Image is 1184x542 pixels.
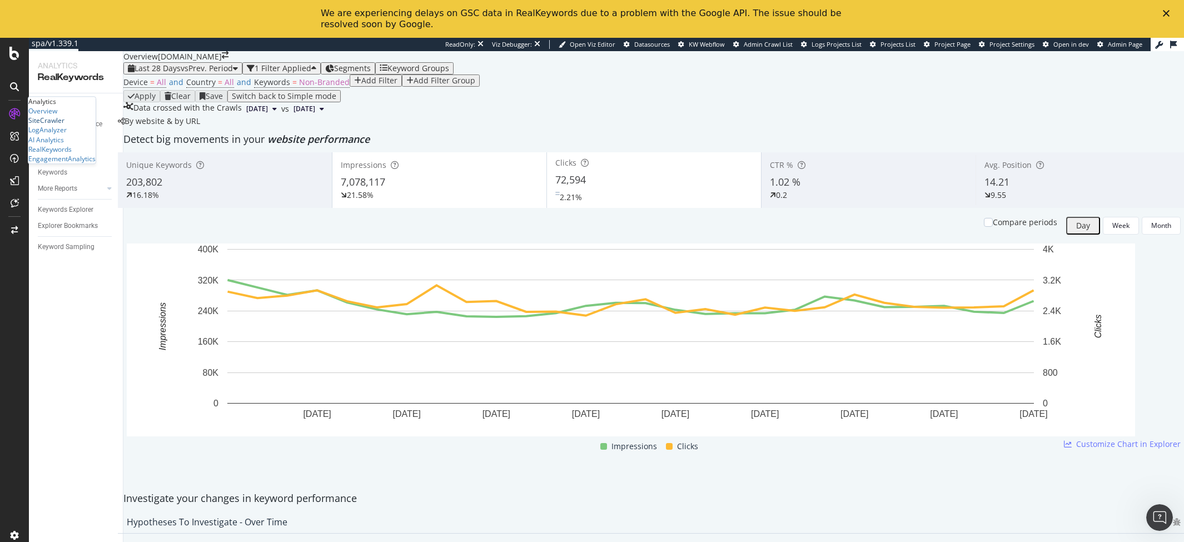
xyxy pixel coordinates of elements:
[402,74,480,87] button: Add Filter Group
[870,40,916,49] a: Projects List
[770,175,800,188] span: 1.02 %
[38,183,104,195] a: More Reports
[123,491,1184,506] div: Investigate your changes in keyword performance
[1112,221,1130,230] div: Week
[1097,40,1142,49] a: Admin Page
[678,40,725,49] a: KW Webflow
[350,74,402,87] button: Add Filter
[28,135,64,145] div: AI Analytics
[1173,518,1181,526] div: bug
[989,40,1034,48] span: Project Settings
[1076,221,1090,230] div: Day
[1043,306,1061,316] text: 2.4K
[776,190,787,201] div: 0.2
[303,409,331,418] text: [DATE]
[29,38,78,49] div: spa/v1.339.1
[1019,409,1047,418] text: [DATE]
[559,40,615,49] a: Open Viz Editor
[492,40,532,49] div: Viz Debugger:
[126,160,192,170] span: Unique Keywords
[555,192,560,195] img: Equal
[1163,10,1174,17] div: Close
[289,102,329,116] button: [DATE]
[375,62,454,74] button: Keyword Groups
[1053,40,1089,48] span: Open in dev
[634,40,670,48] span: Datasources
[38,241,115,253] a: Keyword Sampling
[28,145,72,154] a: RealKeywords
[28,126,67,135] a: LogAnalyzer
[993,217,1057,228] div: Compare periods
[341,160,386,170] span: Impressions
[123,90,160,102] button: Apply
[181,63,233,73] span: vs Prev. Period
[118,116,200,127] div: legacy label
[751,409,779,418] text: [DATE]
[414,76,475,85] div: Add Filter Group
[198,245,219,254] text: 400K
[222,51,228,59] div: arrow-right-arrow-left
[281,103,289,115] span: vs
[445,40,475,49] div: ReadOnly:
[770,160,793,170] span: CTR %
[246,104,268,114] span: 2025 Sep. 28th
[158,51,222,62] div: [DOMAIN_NAME]
[661,409,689,418] text: [DATE]
[135,63,181,73] span: Last 28 Days
[555,157,576,168] span: Clicks
[1146,504,1173,531] iframe: Intercom live chat
[198,306,219,316] text: 240K
[984,160,1032,170] span: Avg. Position
[38,204,115,216] a: Keywords Explorer
[29,38,78,51] a: spa/v1.339.1
[1043,275,1061,285] text: 3.2K
[28,154,96,163] a: EngagementAnalytics
[135,92,156,101] div: Apply
[560,192,582,203] div: 2.21%
[611,440,657,453] span: Impressions
[689,40,725,48] span: KW Webflow
[984,175,1009,188] span: 14.21
[347,190,374,201] div: 21.58%
[227,90,341,102] button: Switch back to Simple mode
[801,40,862,49] a: Logs Projects List
[1043,368,1058,377] text: 800
[213,399,218,408] text: 0
[38,60,114,71] div: Analytics
[880,40,916,48] span: Projects List
[242,102,281,116] button: [DATE]
[150,77,155,87] span: =
[744,40,793,48] span: Admin Crawl List
[255,64,311,73] div: 1 Filter Applied
[924,40,971,49] a: Project Page
[393,409,421,418] text: [DATE]
[254,77,290,87] span: Keywords
[38,183,77,195] div: More Reports
[38,71,114,84] div: RealKeywords
[125,116,200,126] span: By website & by URL
[677,440,698,453] span: Clicks
[292,77,297,87] span: =
[1043,337,1061,346] text: 1.6K
[126,175,162,188] span: 203,802
[132,190,159,201] div: 16.18%
[624,40,670,49] a: Datasources
[123,62,242,74] button: Last 28 DaysvsPrev. Period
[267,132,370,146] span: website performance
[321,62,375,74] button: Segments
[572,409,600,418] text: [DATE]
[123,77,148,87] span: Device
[28,106,57,116] a: Overview
[28,97,96,106] div: Analytics
[218,77,222,87] span: =
[198,337,219,346] text: 160K
[299,77,350,87] span: Non-Branded
[123,51,158,62] div: Overview
[127,243,1135,436] svg: A chart.
[293,104,315,114] span: 2025 Aug. 31st
[38,204,93,216] div: Keywords Explorer
[840,409,868,418] text: [DATE]
[1066,217,1100,235] button: Day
